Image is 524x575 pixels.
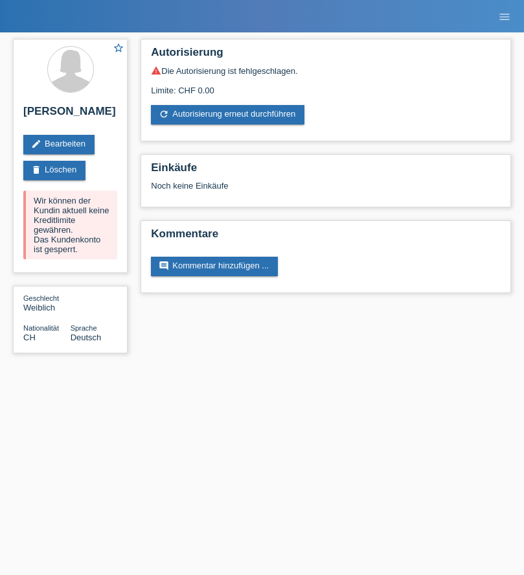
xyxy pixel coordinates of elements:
div: Limite: CHF 0.00 [151,76,501,95]
a: star_border [113,42,124,56]
i: delete [31,165,41,175]
span: Deutsch [71,333,102,342]
a: deleteLöschen [23,161,85,180]
i: menu [498,10,511,23]
div: Wir können der Kundin aktuell keine Kreditlimite gewähren. Das Kundenkonto ist gesperrt. [23,191,117,259]
span: Schweiz [23,333,36,342]
a: menu [492,12,518,20]
i: edit [31,139,41,149]
i: star_border [113,42,124,54]
a: commentKommentar hinzufügen ... [151,257,278,276]
h2: Einkäufe [151,161,501,181]
h2: Autorisierung [151,46,501,65]
span: Geschlecht [23,294,59,302]
h2: Kommentare [151,228,501,247]
i: refresh [159,109,169,119]
div: Die Autorisierung ist fehlgeschlagen. [151,65,501,76]
div: Noch keine Einkäufe [151,181,501,200]
div: Weiblich [23,293,71,312]
span: Sprache [71,324,97,332]
h2: [PERSON_NAME] [23,105,117,124]
span: Nationalität [23,324,59,332]
i: comment [159,261,169,271]
a: editBearbeiten [23,135,95,154]
a: refreshAutorisierung erneut durchführen [151,105,304,124]
i: warning [151,65,161,76]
